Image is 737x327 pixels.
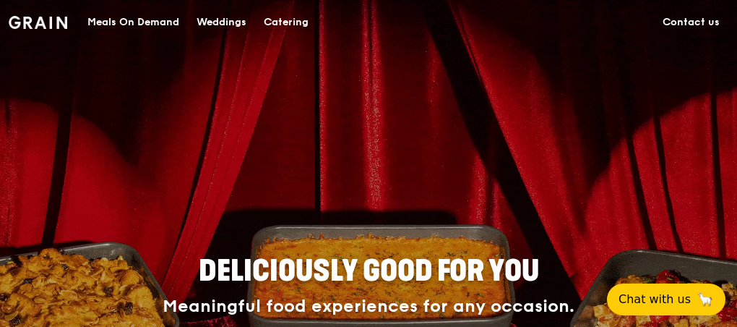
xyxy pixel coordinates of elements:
[188,1,255,44] a: Weddings
[120,297,617,317] div: Meaningful food experiences for any occasion.
[619,291,691,308] span: Chat with us
[264,1,309,44] div: Catering
[87,1,179,44] div: Meals On Demand
[607,284,725,315] button: Chat with us🦙
[197,1,246,44] div: Weddings
[697,291,714,308] span: 🦙
[255,1,317,44] a: Catering
[9,16,67,29] img: Grain
[199,254,539,289] span: Deliciously good for you
[654,1,728,44] a: Contact us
